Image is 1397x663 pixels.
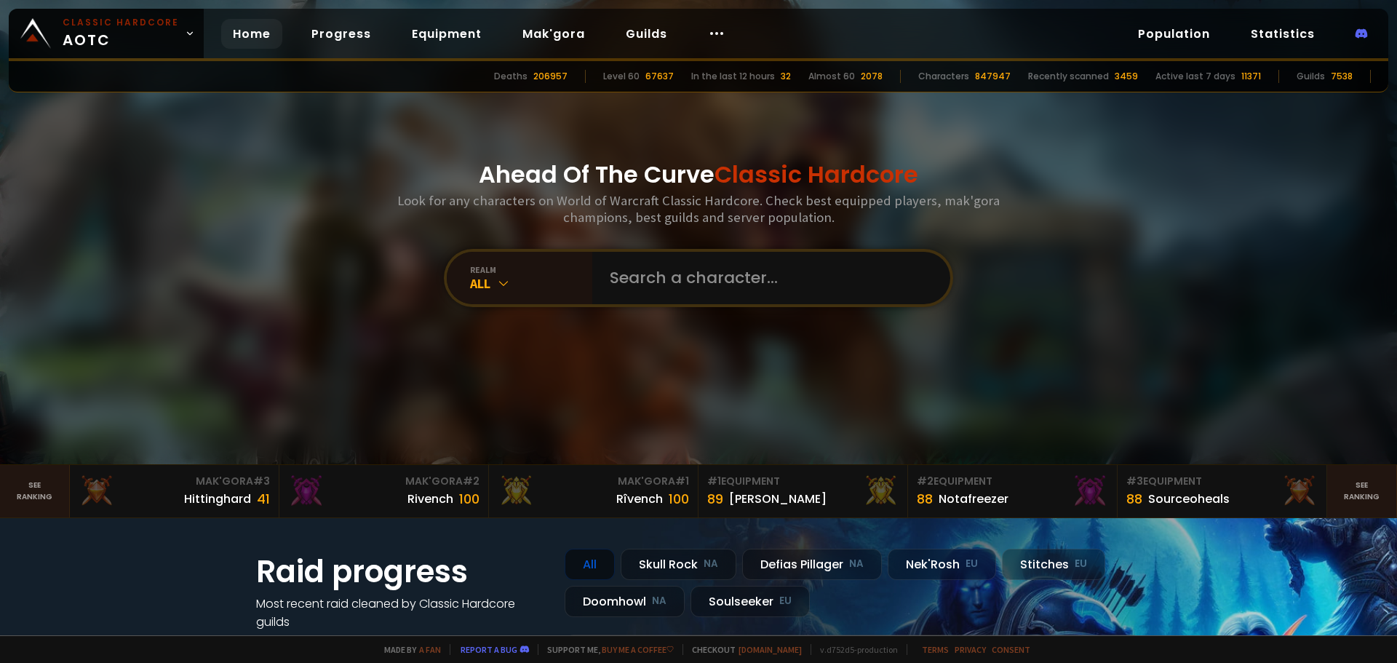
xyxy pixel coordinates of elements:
[682,644,802,655] span: Checkout
[966,557,978,571] small: EU
[256,595,547,631] h4: Most recent raid cleaned by Classic Hardcore guilds
[729,490,827,508] div: [PERSON_NAME]
[494,70,528,83] div: Deaths
[9,9,204,58] a: Classic HardcoreAOTC
[463,474,479,488] span: # 2
[400,19,493,49] a: Equipment
[565,549,615,580] div: All
[707,474,899,489] div: Equipment
[470,264,592,275] div: realm
[70,465,279,517] a: Mak'Gora#3Hittinghard41
[707,489,723,509] div: 89
[489,465,698,517] a: Mak'Gora#1Rîvench100
[63,16,179,29] small: Classic Hardcore
[779,594,792,608] small: EU
[669,489,689,509] div: 100
[1331,70,1353,83] div: 7538
[565,586,685,617] div: Doomhowl
[601,252,933,304] input: Search a character...
[1126,489,1142,509] div: 88
[992,644,1030,655] a: Consent
[1155,70,1235,83] div: Active last 7 days
[459,489,479,509] div: 100
[1126,19,1222,49] a: Population
[1002,549,1105,580] div: Stitches
[861,70,883,83] div: 2078
[63,16,179,51] span: AOTC
[645,70,674,83] div: 67637
[955,644,986,655] a: Privacy
[975,70,1011,83] div: 847947
[470,275,592,292] div: All
[511,19,597,49] a: Mak'gora
[257,489,270,509] div: 41
[742,549,882,580] div: Defias Pillager
[939,490,1008,508] div: Notafreezer
[288,474,479,489] div: Mak'Gora
[918,70,969,83] div: Characters
[498,474,689,489] div: Mak'Gora
[603,70,640,83] div: Level 60
[533,70,568,83] div: 206957
[375,644,441,655] span: Made by
[704,557,718,571] small: NA
[715,158,918,191] span: Classic Hardcore
[479,157,918,192] h1: Ahead Of The Curve
[739,644,802,655] a: [DOMAIN_NAME]
[811,644,898,655] span: v. d752d5 - production
[300,19,383,49] a: Progress
[1118,465,1327,517] a: #3Equipment88Sourceoheals
[614,19,679,49] a: Guilds
[184,490,251,508] div: Hittinghard
[279,465,489,517] a: Mak'Gora#2Rivench100
[652,594,666,608] small: NA
[221,19,282,49] a: Home
[1126,474,1143,488] span: # 3
[675,474,689,488] span: # 1
[1297,70,1325,83] div: Guilds
[1327,465,1397,517] a: Seeranking
[538,644,674,655] span: Support me,
[707,474,721,488] span: # 1
[691,70,775,83] div: In the last 12 hours
[1239,19,1326,49] a: Statistics
[1148,490,1230,508] div: Sourceoheals
[1241,70,1261,83] div: 11371
[922,644,949,655] a: Terms
[1028,70,1109,83] div: Recently scanned
[1126,474,1318,489] div: Equipment
[808,70,855,83] div: Almost 60
[888,549,996,580] div: Nek'Rosh
[616,490,663,508] div: Rîvench
[391,192,1006,226] h3: Look for any characters on World of Warcraft Classic Hardcore. Check best equipped players, mak'g...
[917,489,933,509] div: 88
[407,490,453,508] div: Rivench
[1115,70,1138,83] div: 3459
[621,549,736,580] div: Skull Rock
[917,474,934,488] span: # 2
[690,586,810,617] div: Soulseeker
[849,557,864,571] small: NA
[419,644,441,655] a: a fan
[698,465,908,517] a: #1Equipment89[PERSON_NAME]
[79,474,270,489] div: Mak'Gora
[602,644,674,655] a: Buy me a coffee
[908,465,1118,517] a: #2Equipment88Notafreezer
[1075,557,1087,571] small: EU
[461,644,517,655] a: Report a bug
[917,474,1108,489] div: Equipment
[253,474,270,488] span: # 3
[781,70,791,83] div: 32
[256,632,351,648] a: See all progress
[256,549,547,595] h1: Raid progress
